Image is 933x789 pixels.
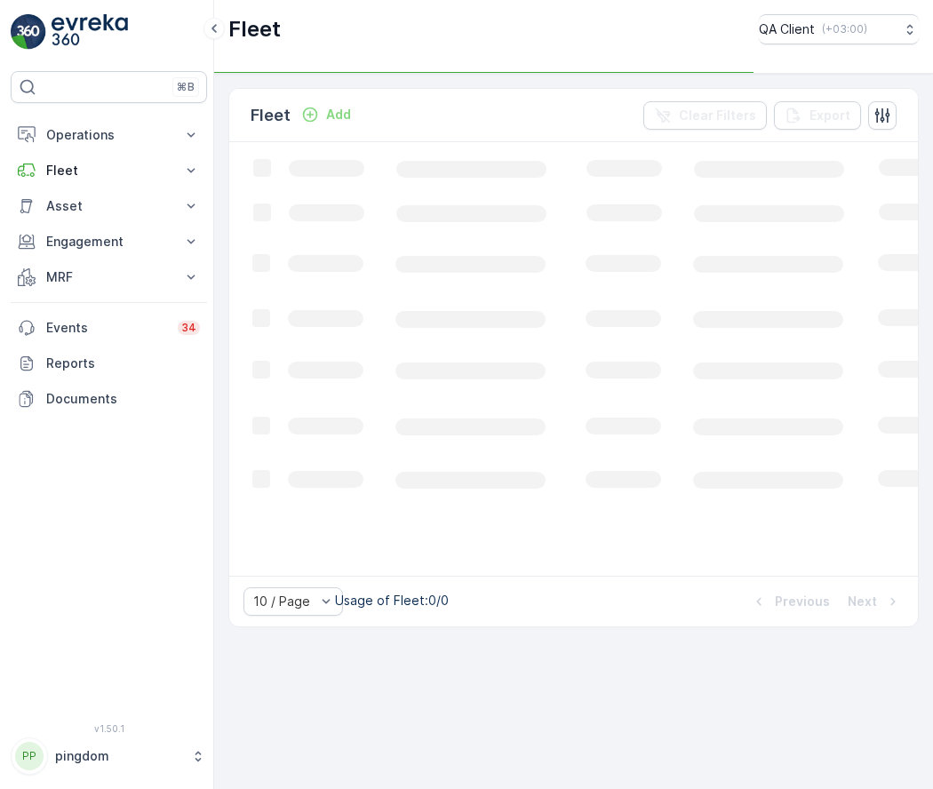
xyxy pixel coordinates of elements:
[251,103,291,128] p: Fleet
[11,723,207,734] span: v 1.50.1
[759,20,815,38] p: QA Client
[748,591,832,612] button: Previous
[46,162,171,179] p: Fleet
[55,747,182,765] p: pingdom
[775,593,830,610] p: Previous
[46,319,167,337] p: Events
[294,104,358,125] button: Add
[46,355,200,372] p: Reports
[181,321,196,335] p: 34
[846,591,904,612] button: Next
[809,107,850,124] p: Export
[11,224,207,259] button: Engagement
[11,14,46,50] img: logo
[46,233,171,251] p: Engagement
[11,381,207,417] a: Documents
[11,310,207,346] a: Events34
[46,197,171,215] p: Asset
[177,80,195,94] p: ⌘B
[643,101,767,130] button: Clear Filters
[11,117,207,153] button: Operations
[759,14,919,44] button: QA Client(+03:00)
[335,592,449,610] p: Usage of Fleet : 0/0
[46,268,171,286] p: MRF
[15,742,44,770] div: PP
[52,14,128,50] img: logo_light-DOdMpM7g.png
[326,106,351,124] p: Add
[46,390,200,408] p: Documents
[11,153,207,188] button: Fleet
[848,593,877,610] p: Next
[11,737,207,775] button: PPpingdom
[774,101,861,130] button: Export
[822,22,867,36] p: ( +03:00 )
[11,259,207,295] button: MRF
[679,107,756,124] p: Clear Filters
[228,15,281,44] p: Fleet
[11,346,207,381] a: Reports
[46,126,171,144] p: Operations
[11,188,207,224] button: Asset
